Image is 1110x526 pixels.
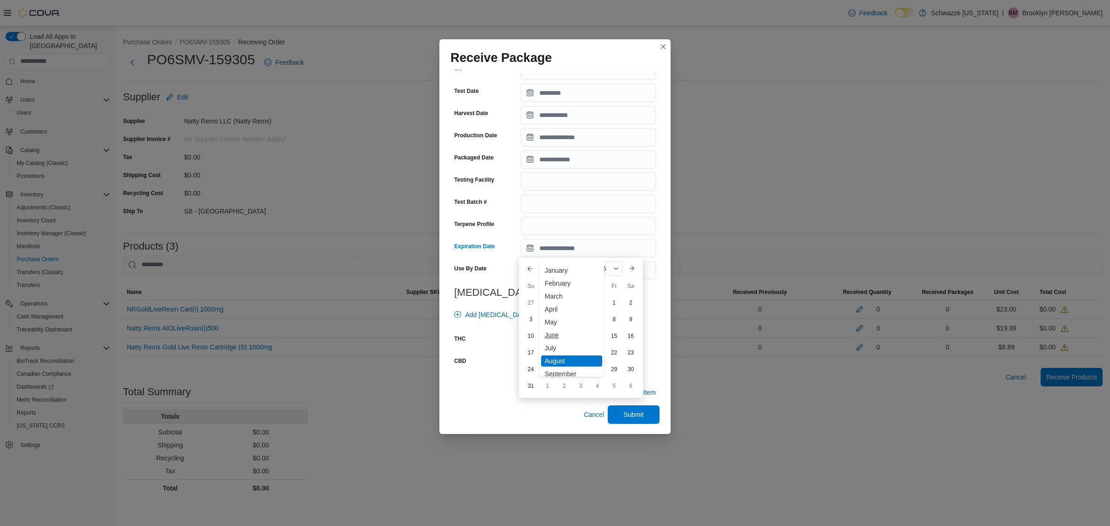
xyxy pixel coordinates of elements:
label: Harvest Date [454,110,488,117]
button: Previous Month [523,261,537,276]
h1: Receive Package [450,50,552,65]
input: Press the down key to open a popover containing a calendar. [521,106,656,124]
button: Submit [608,405,660,424]
div: day-6 [623,379,638,393]
div: June [541,330,602,341]
div: Button. Open the year selector. 2025 is currently selected. [588,261,622,276]
div: day-16 [623,329,638,343]
span: Cancel [584,410,604,419]
div: day-4 [590,379,605,393]
div: day-9 [623,312,638,327]
div: day-2 [557,379,572,393]
span: Add Item [630,388,656,397]
div: day-1 [607,295,622,310]
input: Press the down key to open a popover containing a calendar. [521,128,656,147]
div: day-17 [524,345,538,360]
div: May [541,317,602,328]
div: day-2 [623,295,638,310]
div: day-5 [607,379,622,393]
div: day-23 [623,345,638,360]
button: Add [MEDICAL_DATA] [450,306,535,324]
div: January [541,265,602,276]
label: Test Batch # [454,198,487,206]
label: Production Date [454,132,497,139]
label: Url [454,65,462,73]
div: Sa [623,279,638,294]
div: day-24 [524,362,538,377]
input: Press the down key to enter a popover containing a calendar. Press the escape key to close the po... [521,239,656,257]
div: day-29 [607,362,622,377]
div: February [541,278,602,289]
label: Packaged Date [454,154,493,161]
div: April [541,304,602,315]
div: August [541,355,602,367]
div: Fr [607,279,622,294]
div: day-31 [524,379,538,393]
div: day-30 [623,362,638,377]
button: Closes this modal window [658,41,669,52]
div: September [541,368,602,379]
div: March [541,291,602,302]
div: day-3 [524,312,538,327]
div: day-22 [607,345,622,360]
div: day-15 [607,329,622,343]
span: Add [MEDICAL_DATA] [465,310,531,319]
label: Expiration Date [454,243,495,250]
div: day-27 [524,295,538,310]
input: Press the down key to open a popover containing a calendar. [521,150,656,169]
label: Testing Facility [454,176,494,183]
label: CBD [454,357,466,365]
label: Use By Date [454,265,487,272]
label: Terpene Profile [454,220,494,228]
div: day-1 [540,379,555,393]
div: day-8 [607,312,622,327]
div: day-3 [573,379,588,393]
label: THC [454,335,466,343]
span: Submit [623,410,644,419]
button: Cancel [580,405,608,424]
input: Press the down key to open a popover containing a calendar. [521,84,656,102]
label: Test Date [454,87,479,95]
div: day-10 [524,329,538,343]
div: July [541,343,602,354]
div: Su [524,279,538,294]
div: August, 2025 [523,294,639,394]
button: Next month [624,261,639,276]
h3: [MEDICAL_DATA] [454,287,656,298]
